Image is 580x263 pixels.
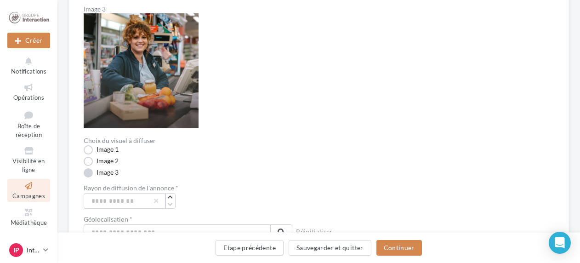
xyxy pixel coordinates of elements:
[7,232,50,254] a: Calendrier
[289,240,371,256] button: Sauvegarder et quitter
[11,219,47,226] span: Médiathèque
[7,107,50,141] a: Boîte de réception
[84,157,119,166] label: Image 2
[13,246,19,255] span: IP
[84,13,199,128] img: Image 3
[7,144,50,175] a: Visibilité en ligne
[84,185,178,191] label: Rayon de diffusion de l'annonce *
[7,33,50,48] button: Créer
[84,145,119,154] label: Image 1
[7,179,50,201] a: Campagnes
[27,246,40,255] p: Interaction PLOERMEL
[216,240,284,256] button: Etape précédente
[12,157,45,173] span: Visibilité en ligne
[84,168,119,177] label: Image 3
[7,54,50,77] button: Notifications
[7,241,50,259] a: IP Interaction PLOERMEL
[7,206,50,228] a: Médiathèque
[11,68,46,75] span: Notifications
[12,192,45,200] span: Campagnes
[16,122,42,138] span: Boîte de réception
[7,80,50,103] a: Opérations
[13,94,44,101] span: Opérations
[549,232,571,254] div: Open Intercom Messenger
[84,6,199,12] label: Image 3
[84,216,292,223] label: Géolocalisation *
[376,240,422,256] button: Continuer
[84,137,156,144] label: Choix du visuel à diffuser
[292,226,336,239] button: Réinitialiser
[7,33,50,48] div: Nouvelle campagne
